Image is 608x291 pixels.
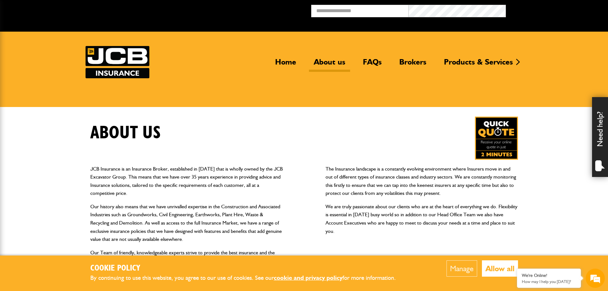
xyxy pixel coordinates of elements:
a: cookie and privacy policy [274,274,342,281]
div: Need help? [592,97,608,177]
img: JCB Insurance Services logo [86,46,149,78]
a: Get your insurance quote in just 2-minutes [475,117,518,160]
a: Home [270,57,301,72]
button: Manage [447,260,477,277]
a: Brokers [394,57,431,72]
img: Quick Quote [475,117,518,160]
div: We're Online! [522,273,576,278]
p: By continuing to use this website, you agree to our use of cookies. See our for more information. [90,273,406,283]
p: Our history also means that we have unrivalled expertise in the Construction and Associated Indus... [90,203,283,243]
a: FAQs [358,57,387,72]
a: JCB Insurance Services [86,46,149,78]
p: How may I help you today? [522,279,576,284]
h1: About us [90,122,161,144]
a: About us [309,57,350,72]
a: Products & Services [439,57,518,72]
p: We are truly passionate about our clients who are at the heart of everything we do. Flexibility i... [326,203,518,235]
p: The Insurance landscape is a constantly evolving environment where Insurers move in and out of di... [326,165,518,197]
p: Our Team of friendly, knowledgeable experts strive to provide the best insurance and the best cus... [90,249,283,273]
p: JCB Insurance is an Insurance Broker, established in [DATE] that is wholly owned by the JCB Excav... [90,165,283,197]
h2: Cookie Policy [90,264,406,273]
button: Broker Login [506,5,603,15]
button: Allow all [482,260,518,277]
